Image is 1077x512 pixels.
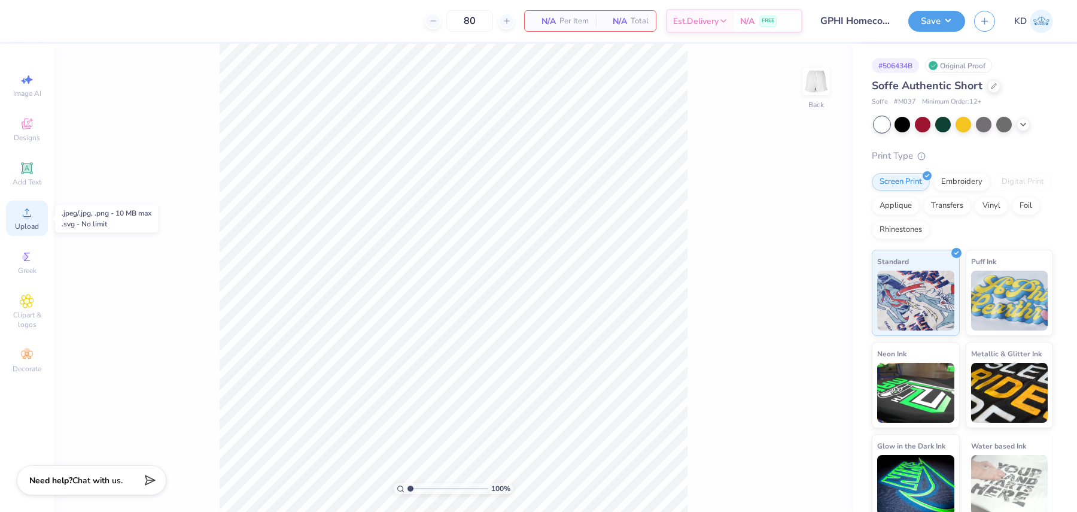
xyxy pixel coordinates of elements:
span: # M037 [894,97,916,107]
span: Minimum Order: 12 + [922,97,982,107]
div: Vinyl [975,197,1008,215]
div: Print Type [872,149,1053,163]
span: Soffe Authentic Short [872,78,982,93]
span: Est. Delivery [673,15,719,28]
span: Decorate [13,364,41,374]
div: Screen Print [872,173,930,191]
span: Chat with us. [72,475,123,486]
div: .svg - No limit [62,219,151,229]
img: Metallic & Glitter Ink [971,363,1048,423]
span: N/A [740,15,754,28]
span: Upload [15,222,39,231]
span: Metallic & Glitter Ink [971,347,1042,360]
span: Glow in the Dark Ink [877,440,945,452]
button: Save [908,11,965,32]
span: N/A [532,15,556,28]
span: N/A [603,15,627,28]
span: Add Text [13,177,41,187]
span: Image AI [13,89,41,98]
span: Puff Ink [971,255,996,268]
div: Original Proof [925,58,992,73]
span: Water based Ink [971,440,1026,452]
span: Clipart & logos [6,310,48,329]
div: Digital Print [994,173,1052,191]
span: Soffe [872,97,888,107]
img: Puff Ink [971,271,1048,331]
div: Embroidery [933,173,990,191]
div: Rhinestones [872,221,930,239]
img: Karen Danielle Caguimbay [1030,10,1053,33]
img: Standard [877,271,954,331]
input: – – [446,10,493,32]
img: Neon Ink [877,363,954,423]
span: Neon Ink [877,347,906,360]
input: Untitled Design [811,9,899,33]
a: KD [1014,10,1053,33]
span: 100 % [491,483,510,494]
img: Back [804,69,828,93]
div: Foil [1012,197,1040,215]
div: Back [808,99,824,110]
span: Standard [877,255,909,268]
span: KD [1014,14,1027,28]
div: .jpeg/.jpg, .png - 10 MB max [62,208,151,219]
span: Greek [18,266,36,275]
span: FREE [762,17,774,25]
span: Per Item [559,15,589,28]
span: Designs [14,133,40,143]
div: # 506434B [872,58,919,73]
strong: Need help? [29,475,72,486]
div: Applique [872,197,920,215]
span: Total [631,15,649,28]
div: Transfers [923,197,971,215]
